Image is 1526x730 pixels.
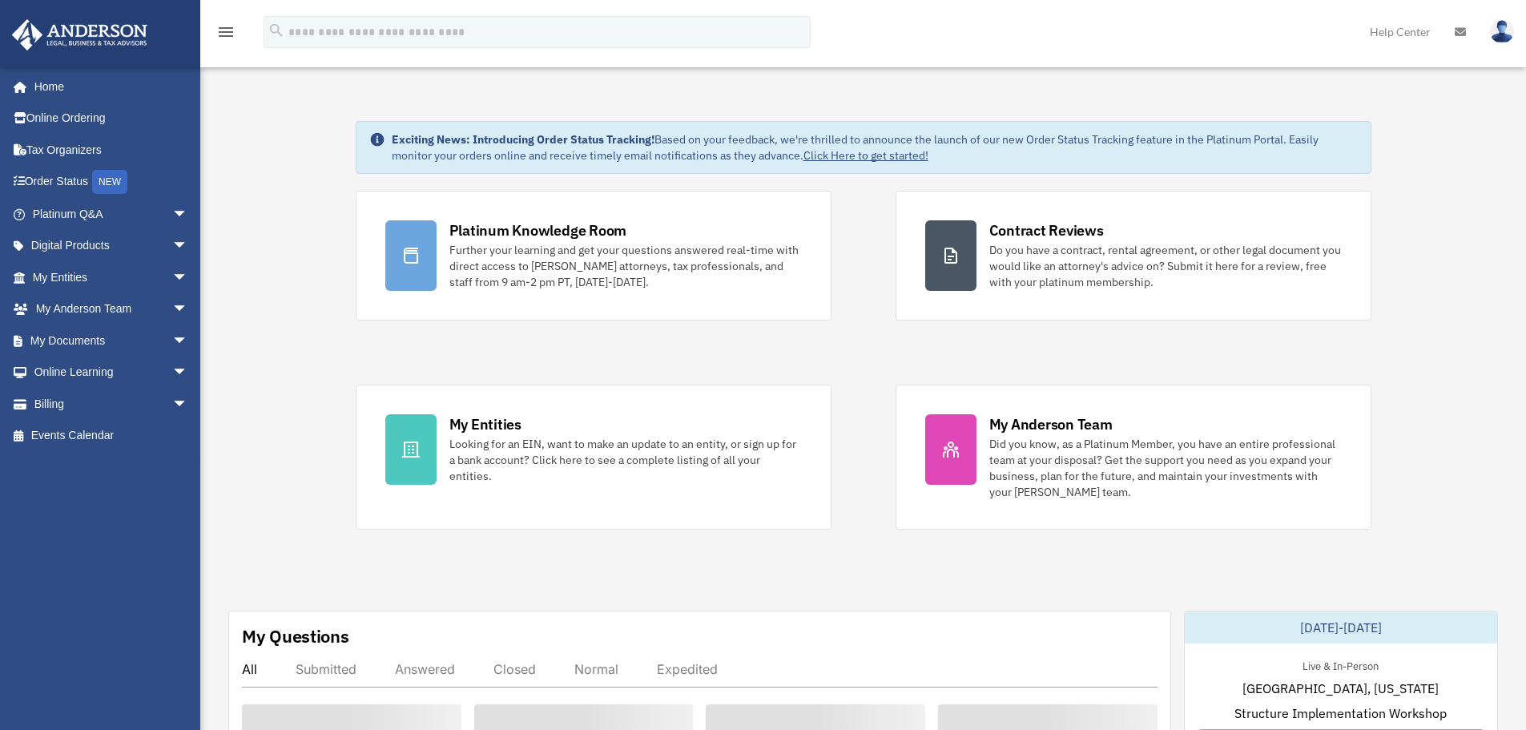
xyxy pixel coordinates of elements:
a: Events Calendar [11,420,212,452]
div: Contract Reviews [989,220,1104,240]
div: My Questions [242,624,349,648]
a: Order StatusNEW [11,166,212,199]
div: Closed [493,661,536,677]
a: Billingarrow_drop_down [11,388,212,420]
span: arrow_drop_down [172,325,204,357]
img: User Pic [1490,20,1514,43]
span: Structure Implementation Workshop [1234,704,1447,723]
span: arrow_drop_down [172,261,204,294]
a: Online Learningarrow_drop_down [11,357,212,389]
div: All [242,661,257,677]
span: arrow_drop_down [172,198,204,231]
div: Do you have a contract, rental agreement, or other legal document you would like an attorney's ad... [989,242,1342,290]
strong: Exciting News: Introducing Order Status Tracking! [392,132,654,147]
span: arrow_drop_down [172,230,204,263]
div: Platinum Knowledge Room [449,220,627,240]
img: Anderson Advisors Platinum Portal [7,19,152,50]
div: Live & In-Person [1290,656,1391,673]
a: menu [216,28,236,42]
a: Home [11,71,204,103]
div: My Anderson Team [989,414,1113,434]
div: My Entities [449,414,521,434]
div: [DATE]-[DATE] [1185,611,1497,643]
div: Based on your feedback, we're thrilled to announce the launch of our new Order Status Tracking fe... [392,131,1358,163]
div: Looking for an EIN, want to make an update to an entity, or sign up for a bank account? Click her... [449,436,802,484]
a: My Documentsarrow_drop_down [11,325,212,357]
div: Expedited [657,661,718,677]
span: arrow_drop_down [172,388,204,421]
a: Digital Productsarrow_drop_down [11,230,212,262]
div: Further your learning and get your questions answered real-time with direct access to [PERSON_NAM... [449,242,802,290]
div: Did you know, as a Platinum Member, you have an entire professional team at your disposal? Get th... [989,436,1342,500]
div: Normal [574,661,618,677]
i: search [268,22,285,39]
a: My Entities Looking for an EIN, want to make an update to an entity, or sign up for a bank accoun... [356,385,831,530]
a: My Anderson Teamarrow_drop_down [11,293,212,325]
a: Platinum Q&Aarrow_drop_down [11,198,212,230]
a: Click Here to get started! [803,148,928,163]
span: arrow_drop_down [172,293,204,326]
span: arrow_drop_down [172,357,204,389]
i: menu [216,22,236,42]
span: [GEOGRAPHIC_DATA], [US_STATE] [1242,679,1439,698]
a: Platinum Knowledge Room Further your learning and get your questions answered real-time with dire... [356,191,831,321]
a: My Entitiesarrow_drop_down [11,261,212,293]
div: Answered [395,661,455,677]
a: My Anderson Team Did you know, as a Platinum Member, you have an entire professional team at your... [896,385,1371,530]
div: Submitted [296,661,356,677]
a: Contract Reviews Do you have a contract, rental agreement, or other legal document you would like... [896,191,1371,321]
a: Tax Organizers [11,134,212,166]
div: NEW [92,170,127,194]
a: Online Ordering [11,103,212,135]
